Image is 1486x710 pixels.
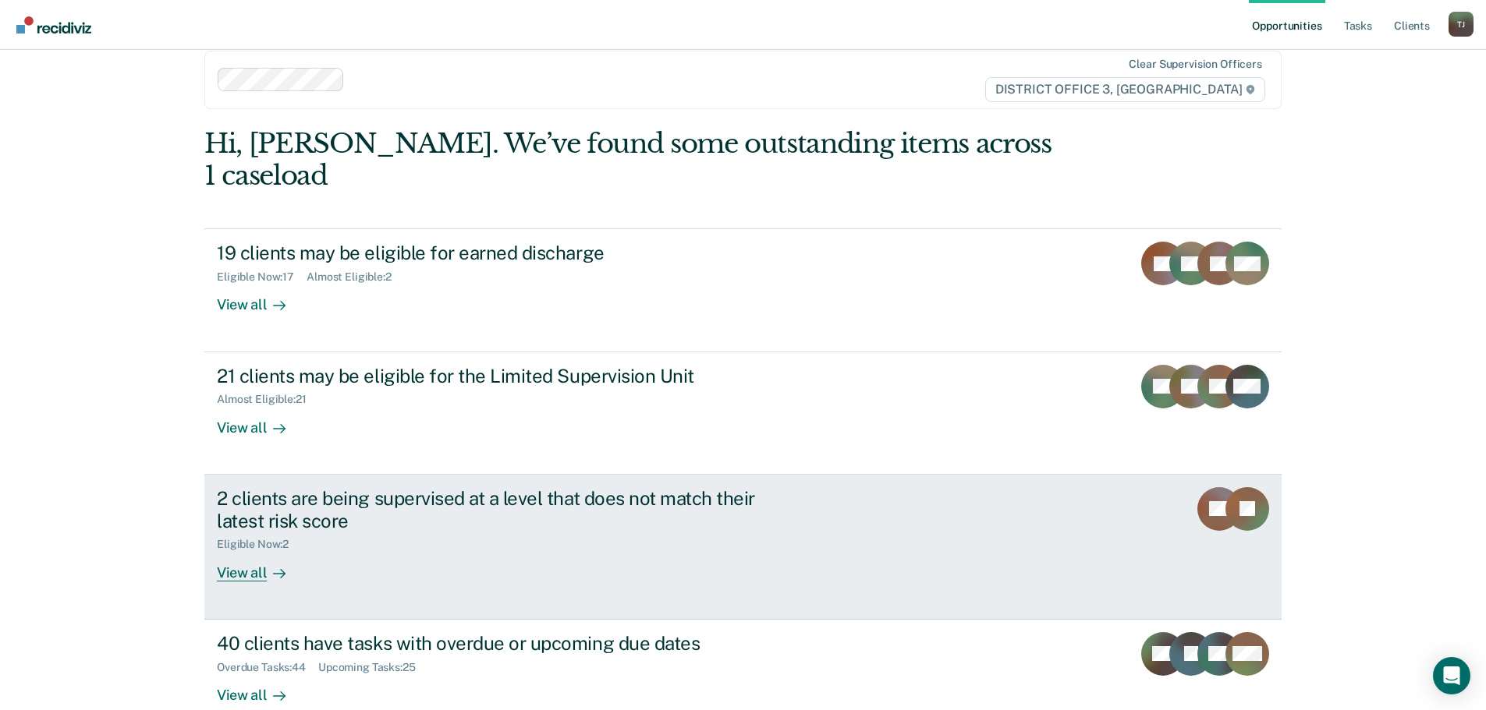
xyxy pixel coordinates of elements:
[217,632,764,655] div: 40 clients have tasks with overdue or upcoming due dates
[217,538,301,551] div: Eligible Now : 2
[217,551,304,581] div: View all
[204,475,1282,620] a: 2 clients are being supervised at a level that does not match their latest risk scoreEligible Now...
[217,270,307,284] div: Eligible Now : 17
[204,352,1282,475] a: 21 clients may be eligible for the Limited Supervision UnitAlmost Eligible:21View all
[217,393,319,406] div: Almost Eligible : 21
[204,228,1282,351] a: 19 clients may be eligible for earned dischargeEligible Now:17Almost Eligible:2View all
[217,673,304,704] div: View all
[318,661,428,674] div: Upcoming Tasks : 25
[217,406,304,436] div: View all
[1449,12,1474,37] button: Profile dropdown button
[16,16,91,34] img: Recidiviz
[217,284,304,314] div: View all
[204,128,1066,192] div: Hi, [PERSON_NAME]. We’ve found some outstanding items across 1 caseload
[1449,12,1474,37] div: T J
[1433,657,1470,694] div: Open Intercom Messenger
[985,77,1265,102] span: DISTRICT OFFICE 3, [GEOGRAPHIC_DATA]
[217,365,764,387] div: 21 clients may be eligible for the Limited Supervision Unit
[217,242,764,264] div: 19 clients may be eligible for earned discharge
[217,487,764,532] div: 2 clients are being supervised at a level that does not match their latest risk score
[217,661,318,674] div: Overdue Tasks : 44
[307,270,404,284] div: Almost Eligible : 2
[1129,58,1261,71] div: Clear supervision officers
